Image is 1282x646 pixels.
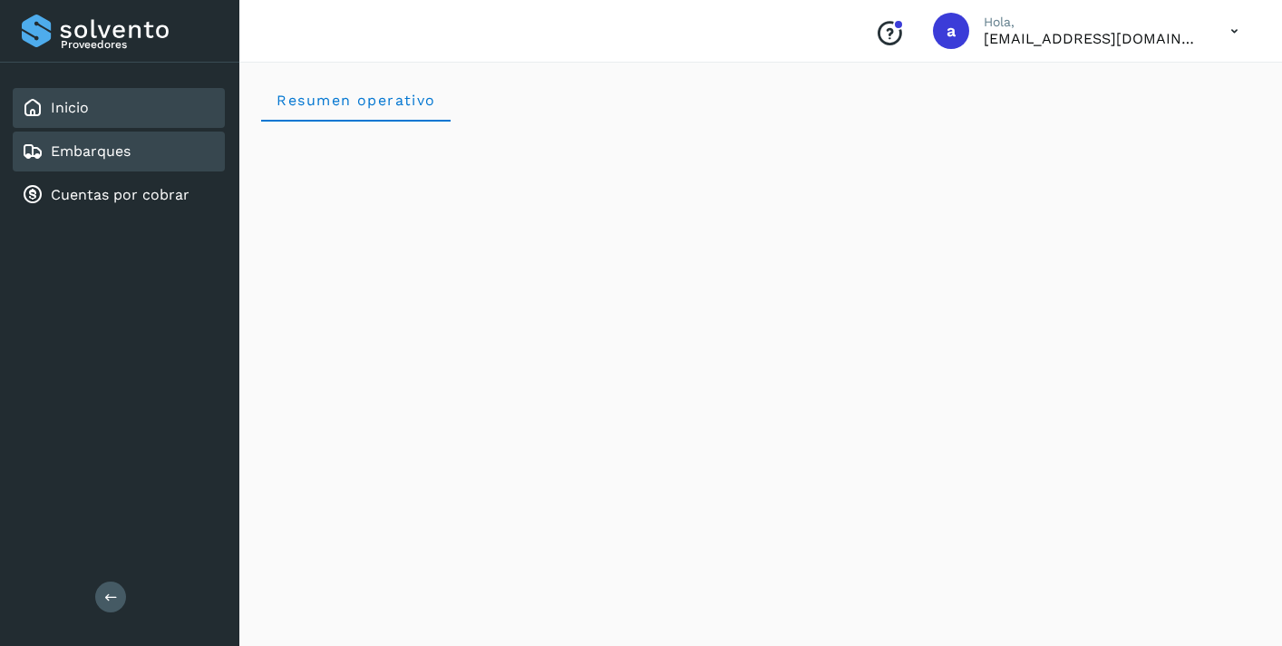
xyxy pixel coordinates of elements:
p: Proveedores [61,38,218,51]
a: Inicio [51,99,89,116]
div: Inicio [13,88,225,128]
p: andradehno3@gmail.com [984,30,1201,47]
div: Cuentas por cobrar [13,175,225,215]
div: Embarques [13,132,225,171]
span: Resumen operativo [276,92,436,109]
a: Cuentas por cobrar [51,186,189,203]
a: Embarques [51,142,131,160]
p: Hola, [984,15,1201,30]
